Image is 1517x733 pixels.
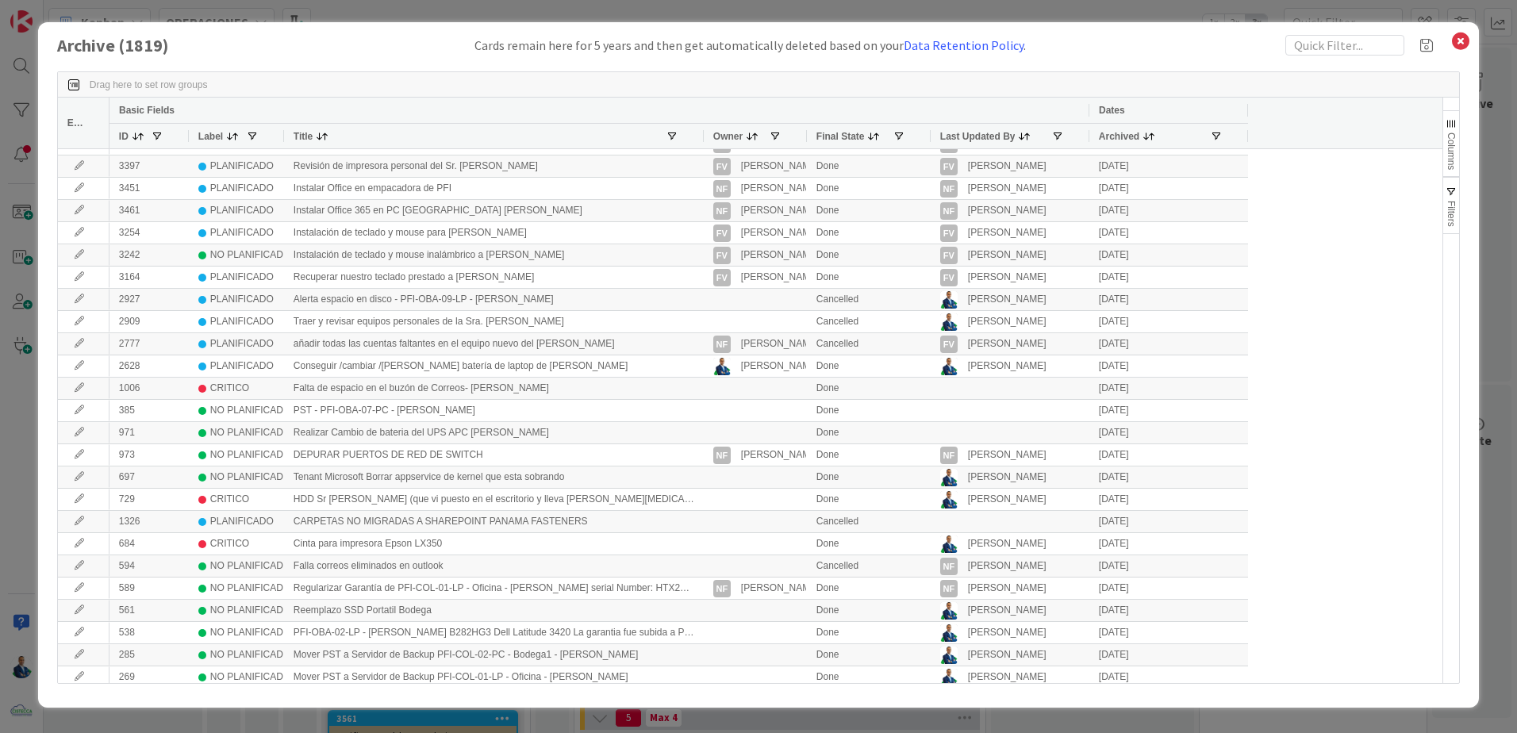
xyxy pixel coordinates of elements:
div: Done [807,422,931,443]
div: NF [713,202,731,220]
img: GA [940,624,958,642]
div: Done [807,466,931,488]
div: Row Groups [90,79,208,90]
div: DEPURAR PUERTOS DE RED DE SWITCH [284,444,704,466]
div: [DATE] [1089,244,1248,266]
div: 973 [109,444,189,466]
div: 1006 [109,378,189,399]
div: [DATE] [1089,355,1248,377]
span: Drag here to set row groups [90,79,208,90]
img: GA [940,602,958,620]
div: [DATE] [1089,222,1248,244]
div: [PERSON_NAME] [968,267,1047,287]
div: [PERSON_NAME] [968,356,1047,376]
div: Cancelled [807,311,931,332]
div: Realizar Cambio de bateria del UPS APC [PERSON_NAME] [284,422,704,443]
div: [PERSON_NAME] [968,312,1047,332]
a: Data Retention Policy [904,37,1023,53]
div: Instalación de teclado y mouse para [PERSON_NAME] [284,222,704,244]
div: PFI-OBA-02-LP - [PERSON_NAME] B282HG3 Dell Latitude 3420 La garantia fue subida a ProSupport Plus [284,622,704,643]
span: Basic Fields [119,105,175,116]
div: 697 [109,466,189,488]
div: 684 [109,533,189,555]
div: Alerta espacio en disco - PFI-OBA-09-LP - [PERSON_NAME] [284,289,704,310]
div: CRITICO [210,489,249,509]
div: Done [807,267,931,288]
span: Columns [1446,132,1457,170]
div: Done [807,355,931,377]
img: GA [713,358,731,375]
div: NO PLANIFICADO [210,645,290,665]
div: 971 [109,422,189,443]
span: ID [119,131,129,142]
span: Title [294,131,313,142]
span: Archived [1099,131,1139,142]
div: NO PLANIFICADO [210,578,290,598]
div: PLANIFICADO [210,178,274,198]
div: NF [940,558,958,575]
div: Reemplazo SSD Portatil Bodega [284,600,704,621]
div: [PERSON_NAME] [968,556,1047,576]
div: 3242 [109,244,189,266]
div: NO PLANIFICADO [210,467,290,487]
div: [PERSON_NAME] [741,201,820,221]
span: Owner [713,131,743,142]
div: FV [940,269,958,286]
span: Filters [1446,201,1457,227]
div: Falta de espacio en el buzón de Correos- [PERSON_NAME] [284,378,704,399]
div: 3397 [109,155,189,177]
div: Done [807,400,931,421]
div: [DATE] [1089,511,1248,532]
div: [PERSON_NAME] [968,178,1047,198]
div: Cancelled [807,289,931,310]
div: Falla correos eliminados en outlook [284,555,704,577]
div: NO PLANIFICADO [210,601,290,620]
img: GA [940,313,958,331]
div: Done [807,200,931,221]
div: FV [713,225,731,242]
div: HDD Sr [PERSON_NAME] (que vi puesto en el escritorio y lleva [PERSON_NAME][MEDICAL_DATA]) [284,489,704,510]
div: [PERSON_NAME] [968,534,1047,554]
div: [PERSON_NAME] [968,290,1047,309]
div: 1326 [109,511,189,532]
div: 3254 [109,222,189,244]
div: NF [940,447,958,464]
div: [DATE] [1089,533,1248,555]
div: FV [940,247,958,264]
div: NF [713,447,731,464]
div: Conseguir /cambiar /[PERSON_NAME] batería de laptop de [PERSON_NAME] [284,355,704,377]
div: Done [807,533,931,555]
div: Cancelled [807,555,931,577]
img: GA [940,358,958,375]
div: NO PLANIFICADO [210,623,290,643]
div: Mover PST a Servidor de Backup PFI-COL-01-LP - Oficina - [PERSON_NAME] [284,666,704,688]
div: Done [807,489,931,510]
div: Mover PST a Servidor de Backup PFI-COL-02-PC - Bodega1 - [PERSON_NAME] [284,644,704,666]
div: PLANIFICADO [210,223,274,243]
div: [PERSON_NAME] [968,245,1047,265]
span: Label [198,131,223,142]
div: [DATE] [1089,600,1248,621]
div: [PERSON_NAME] [968,334,1047,354]
div: Revisión de impresora personal del Sr. [PERSON_NAME] [284,155,704,177]
div: Done [807,378,931,399]
div: FV [713,247,731,264]
div: NF [713,180,731,198]
div: CRITICO [210,534,249,554]
div: Cancelled [807,333,931,355]
div: NO PLANIFICADO [210,556,290,576]
div: [PERSON_NAME] [968,467,1047,487]
h1: Archive ( 1819 ) [57,36,216,56]
div: Instalar Office en empacadora de PFI [284,178,704,199]
img: GA [940,535,958,553]
div: Done [807,444,931,466]
div: [PERSON_NAME] [968,623,1047,643]
div: PLANIFICADO [210,156,274,176]
div: [PERSON_NAME] [741,578,820,598]
div: [PERSON_NAME] [741,267,820,287]
div: FV [940,158,958,175]
img: GA [940,291,958,309]
div: [PERSON_NAME] [968,601,1047,620]
img: GA [940,469,958,486]
div: 2909 [109,311,189,332]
